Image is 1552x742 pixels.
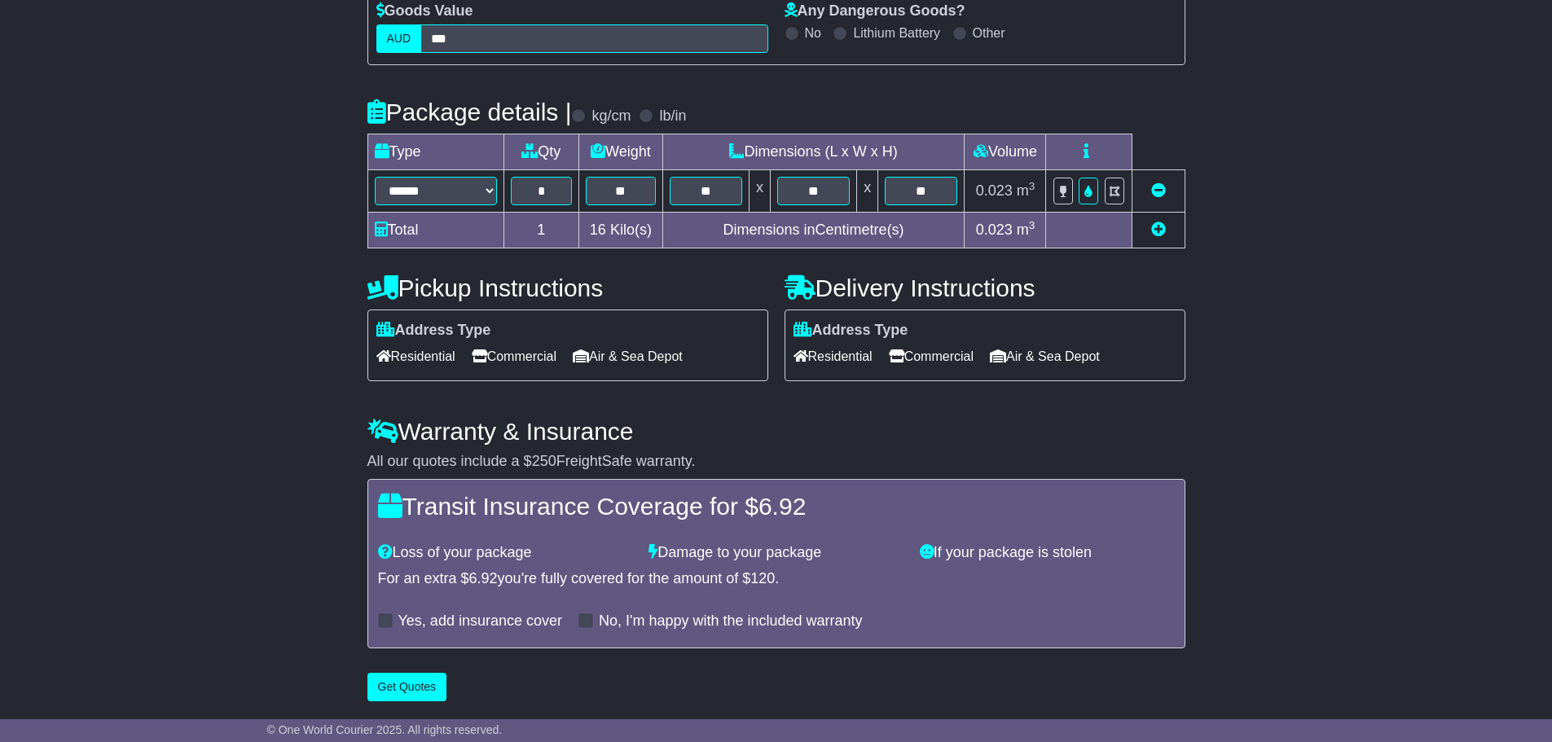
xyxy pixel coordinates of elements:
a: Remove this item [1151,182,1166,199]
span: 6.92 [758,493,806,520]
span: 6.92 [469,570,498,586]
td: Dimensions (L x W x H) [662,134,965,170]
span: Commercial [472,344,556,369]
label: lb/in [659,108,686,125]
span: 0.023 [976,222,1013,238]
h4: Warranty & Insurance [367,418,1185,445]
td: Volume [965,134,1046,170]
sup: 3 [1029,180,1035,192]
label: Lithium Battery [853,25,940,41]
div: If your package is stolen [912,544,1183,562]
button: Get Quotes [367,673,447,701]
span: m [1017,182,1035,199]
td: x [857,170,878,213]
h4: Transit Insurance Coverage for $ [378,493,1175,520]
label: Other [973,25,1005,41]
label: No [805,25,821,41]
label: AUD [376,24,422,53]
td: Total [367,213,503,248]
span: Air & Sea Depot [990,344,1100,369]
td: Weight [579,134,663,170]
span: 0.023 [976,182,1013,199]
div: Loss of your package [370,544,641,562]
a: Add new item [1151,222,1166,238]
td: Type [367,134,503,170]
label: No, I'm happy with the included warranty [599,612,863,630]
label: kg/cm [591,108,631,125]
span: 16 [590,222,606,238]
span: © One World Courier 2025. All rights reserved. [267,723,503,736]
label: Yes, add insurance cover [398,612,562,630]
span: m [1017,222,1035,238]
div: For an extra $ you're fully covered for the amount of $ . [378,570,1175,588]
span: Residential [376,344,455,369]
sup: 3 [1029,219,1035,231]
h4: Package details | [367,99,572,125]
td: Kilo(s) [579,213,663,248]
div: Damage to your package [640,544,912,562]
td: x [749,170,770,213]
div: All our quotes include a $ FreightSafe warranty. [367,453,1185,471]
span: Residential [794,344,873,369]
span: Commercial [889,344,974,369]
td: Dimensions in Centimetre(s) [662,213,965,248]
span: Air & Sea Depot [573,344,683,369]
h4: Pickup Instructions [367,274,768,301]
label: Goods Value [376,2,473,20]
span: 250 [532,453,556,469]
label: Any Dangerous Goods? [785,2,965,20]
label: Address Type [794,322,908,340]
h4: Delivery Instructions [785,274,1185,301]
span: 120 [750,570,775,586]
label: Address Type [376,322,491,340]
td: Qty [503,134,579,170]
td: 1 [503,213,579,248]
